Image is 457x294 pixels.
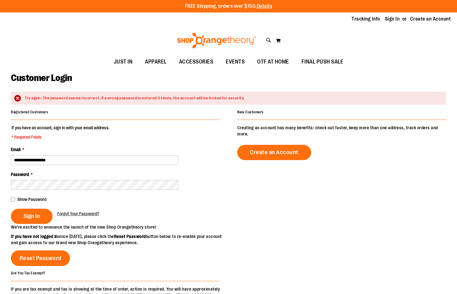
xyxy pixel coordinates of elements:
[11,224,228,230] p: We’re excited to announce the launch of the new Shop Orangetheory store!
[11,250,70,266] a: Reset Password
[11,271,45,275] strong: Are You Tax Exempt?
[257,3,272,9] a: Details
[57,211,99,216] span: Forgot Your Password?
[250,149,298,156] span: Create an Account
[219,55,251,69] a: EVENTS
[57,211,99,217] a: Forgot Your Password?
[20,255,62,262] span: Reset Password
[114,55,133,69] span: JUST IN
[173,55,220,69] a: ACCESSORIES
[25,95,440,101] div: Try again. The password seems incorrect. If a wrong password is entered 3 times, the account will...
[226,55,245,69] span: EVENTS
[352,16,380,22] a: Tracking Info
[237,125,446,137] p: Creating an account has many benefits: check out faster, keep more than one address, track orders...
[185,3,272,10] p: FREE Shipping, orders over $150.
[11,125,110,140] legend: If you have an account, sign in with your email address.
[11,147,21,152] span: Email
[176,33,257,48] img: Shop Orangetheory
[17,197,46,202] span: Show Password
[11,234,58,239] strong: If you have not logged in
[11,110,48,114] strong: Registered Customers
[295,55,350,69] a: FINAL PUSH SALE
[251,55,295,69] a: OTF AT HOME
[257,55,289,69] span: OTF AT HOME
[302,55,344,69] span: FINAL PUSH SALE
[11,73,72,83] span: Customer Login
[114,234,146,239] strong: Reset Password
[12,134,109,140] span: * Required Fields
[179,55,214,69] span: ACCESSORIES
[11,172,29,177] span: Password
[139,55,173,69] a: APPAREL
[237,145,311,160] a: Create an Account
[237,110,264,114] strong: New Customers
[11,209,53,224] button: Sign In
[385,16,400,22] a: Sign In
[108,55,139,69] a: JUST IN
[145,55,167,69] span: APPAREL
[11,233,228,246] p: since [DATE], please click the button below to re-enable your account and gain access to our bran...
[24,213,40,220] span: Sign In
[410,16,451,22] a: Create an Account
